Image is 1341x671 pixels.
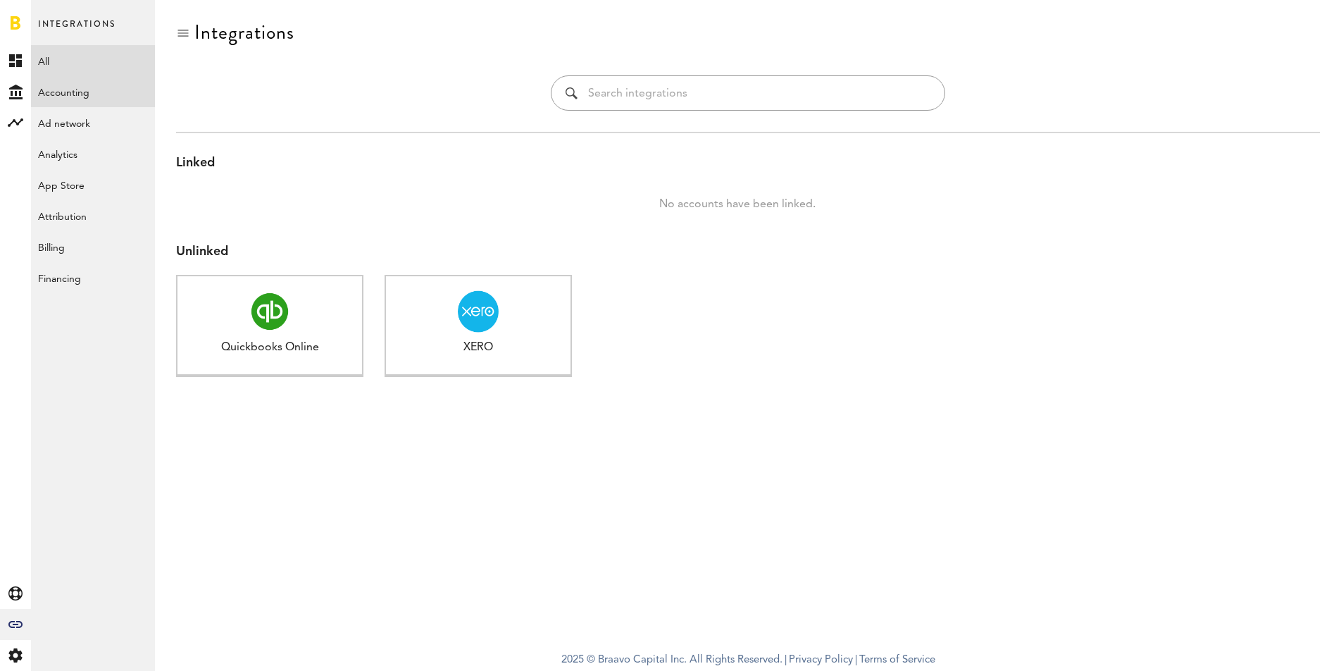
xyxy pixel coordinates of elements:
a: App Store [31,169,155,200]
img: Quickbooks Online [249,290,291,333]
div: Unlinked [176,243,1320,261]
a: Privacy Policy [789,655,853,665]
div: Quickbooks Online [177,340,362,356]
a: Accounting [31,76,155,107]
a: Financing [31,262,155,293]
span: Support [30,10,80,23]
div: XERO [386,340,570,356]
div: Linked [176,154,1320,173]
a: All [31,45,155,76]
div: Integrations [194,21,294,44]
a: Ad network [31,107,155,138]
a: Billing [31,231,155,262]
a: Terms of Service [859,655,935,665]
div: No accounts have been linked. [155,194,1320,215]
a: Analytics [31,138,155,169]
span: 2025 © Braavo Capital Inc. All Rights Reserved. [561,650,782,671]
img: XERO [458,290,499,333]
a: Attribution [31,200,155,231]
input: Search integrations [588,76,930,110]
span: Integrations [38,16,116,45]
